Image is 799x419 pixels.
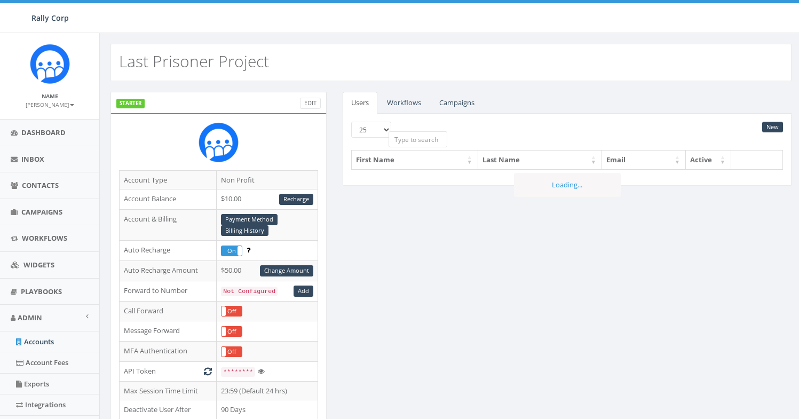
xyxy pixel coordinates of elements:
[389,131,447,147] input: Type to search
[120,209,217,241] td: Account & Billing
[217,381,318,400] td: 23:59 (Default 24 hrs)
[221,306,242,317] div: OnOff
[762,122,783,133] a: New
[221,327,242,337] label: Off
[120,381,217,400] td: Max Session Time Limit
[247,245,250,255] span: Enable to prevent campaign failure.
[120,281,217,301] td: Forward to Number
[514,173,621,197] div: Loading...
[221,246,242,256] label: On
[221,306,242,317] label: Off
[120,362,217,382] td: API Token
[478,151,602,169] th: Last Name
[221,326,242,337] div: OnOff
[22,180,59,190] span: Contacts
[26,99,74,109] a: [PERSON_NAME]
[120,321,217,342] td: Message Forward
[22,233,67,243] span: Workflows
[116,99,145,108] label: STARTER
[217,189,318,210] td: $10.00
[686,151,731,169] th: Active
[120,241,217,261] td: Auto Recharge
[120,189,217,210] td: Account Balance
[120,342,217,362] td: MFA Authentication
[199,122,239,162] img: Rally_Corp_Icon_1.png
[378,92,430,114] a: Workflows
[204,368,212,375] i: Generate New Token
[217,170,318,189] td: Non Profit
[18,313,42,322] span: Admin
[120,261,217,281] td: Auto Recharge Amount
[294,286,313,297] a: Add
[221,287,278,296] code: Not Configured
[42,92,58,100] small: Name
[343,92,377,114] a: Users
[21,128,66,137] span: Dashboard
[221,214,278,225] a: Payment Method
[30,44,70,84] img: Icon_1.png
[431,92,483,114] a: Campaigns
[300,98,321,109] a: Edit
[260,265,313,276] a: Change Amount
[21,154,44,164] span: Inbox
[26,101,74,108] small: [PERSON_NAME]
[217,261,318,281] td: $50.00
[221,346,242,358] div: OnOff
[31,13,69,23] span: Rally Corp
[21,207,62,217] span: Campaigns
[352,151,478,169] th: First Name
[602,151,686,169] th: Email
[23,260,54,270] span: Widgets
[120,301,217,321] td: Call Forward
[21,287,62,296] span: Playbooks
[221,246,242,257] div: OnOff
[221,347,242,357] label: Off
[119,52,269,70] h2: Last Prisoner Project
[279,194,313,205] a: Recharge
[221,225,268,236] a: Billing History
[120,170,217,189] td: Account Type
